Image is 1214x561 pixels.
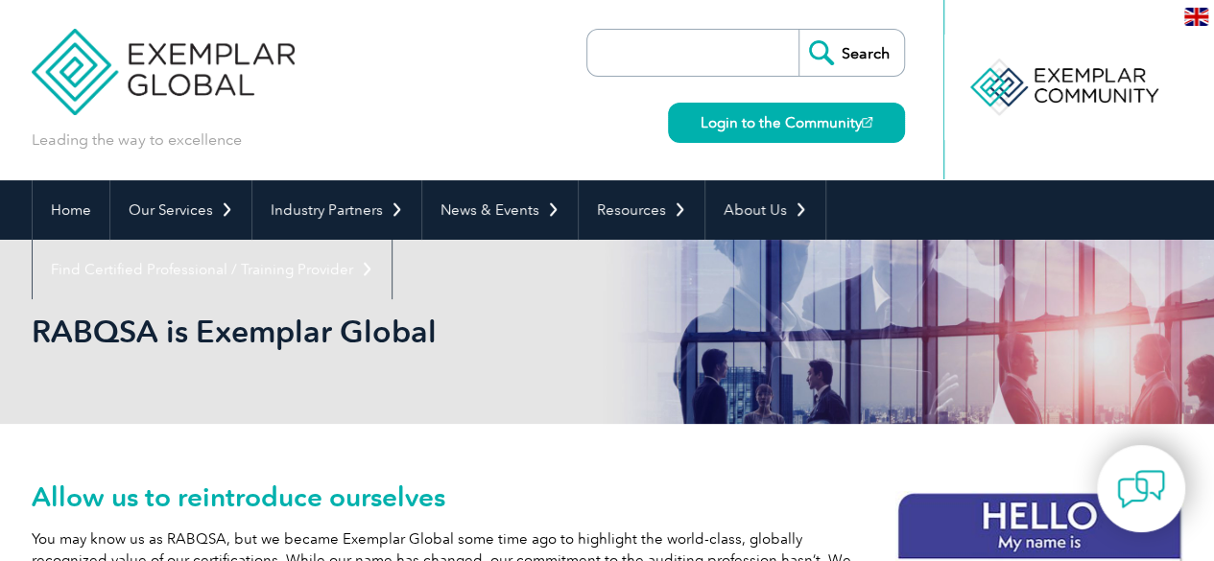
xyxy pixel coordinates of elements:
[1184,8,1208,26] img: en
[862,117,872,128] img: open_square.png
[110,180,251,240] a: Our Services
[705,180,825,240] a: About Us
[422,180,578,240] a: News & Events
[798,30,904,76] input: Search
[33,180,109,240] a: Home
[252,180,421,240] a: Industry Partners
[33,240,392,299] a: Find Certified Professional / Training Provider
[668,103,905,143] a: Login to the Community
[1117,465,1165,513] img: contact-chat.png
[32,316,838,347] h2: RABQSA is Exemplar Global
[579,180,704,240] a: Resources
[32,129,242,151] p: Leading the way to excellence
[32,481,1183,512] h2: Allow us to reintroduce ourselves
